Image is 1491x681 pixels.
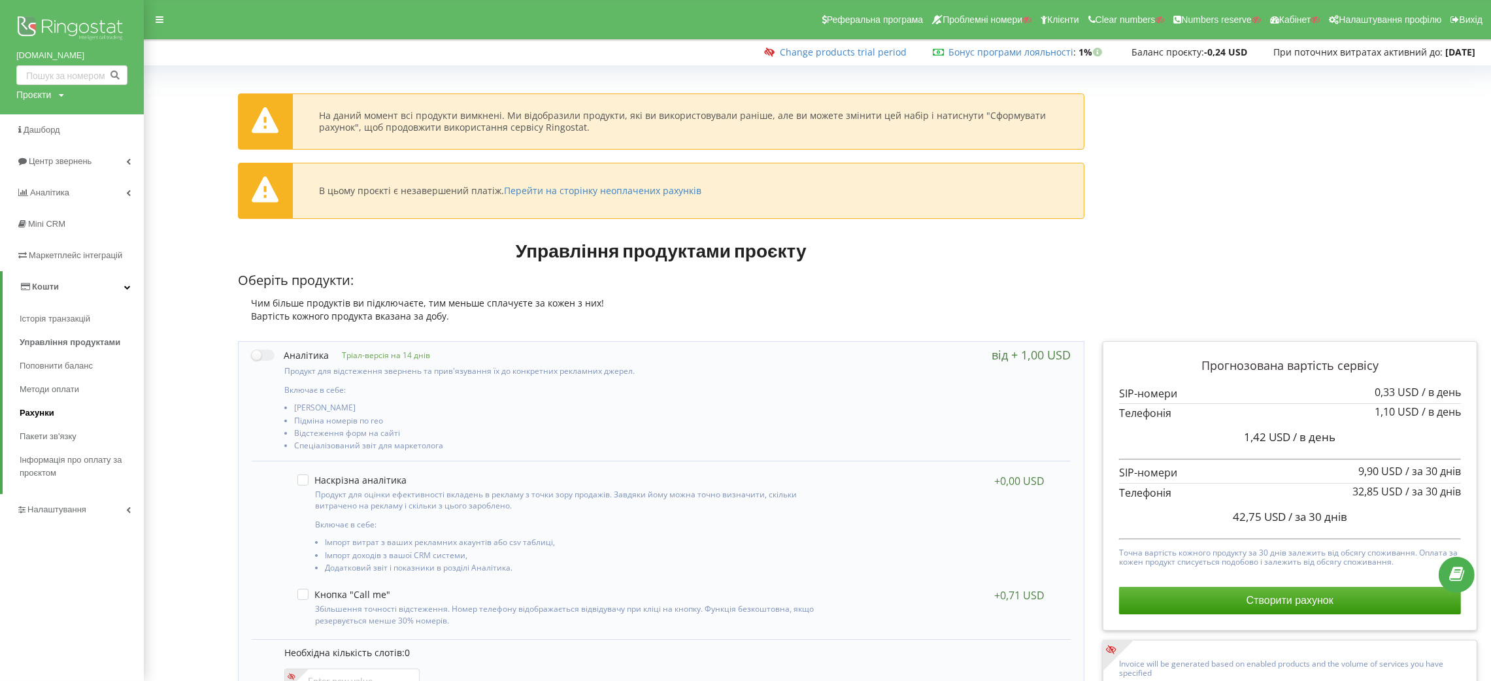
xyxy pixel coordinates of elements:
button: Створити рахунок [1119,587,1461,614]
label: Аналітика [252,348,329,362]
p: Прогнозована вартість сервісу [1119,357,1461,374]
span: 32,85 USD [1352,484,1403,499]
div: На даний момент всі продукти вимкнені. Ми відобразили продукти, які ви використовували раніше, ал... [319,110,1058,133]
li: [PERSON_NAME] [294,403,825,416]
a: Пакети зв'язку [20,425,144,448]
span: Рахунки [20,407,54,420]
a: Бонус програми лояльності [948,46,1073,58]
span: Реферальна програма [827,14,924,25]
span: / за 30 днів [1405,484,1461,499]
span: Налаштування профілю [1339,14,1441,25]
span: Clear numbers [1096,14,1156,25]
span: : [948,46,1076,58]
p: Включає в себе: [315,519,820,530]
div: Чим більше продуктів ви підключаєте, тим меньше сплачуєте за кожен з них! [238,297,1084,310]
a: Управління продуктами [20,331,144,354]
span: Проблемні номери [943,14,1022,25]
span: Аналiтика [30,188,69,197]
p: Необхідна кількість слотів: [284,646,1058,659]
p: Оберіть продукти: [238,271,1084,290]
span: Кошти [32,282,59,291]
span: Кабінет [1279,14,1311,25]
span: Маркетплейс інтеграцій [29,250,122,260]
span: Дашборд [24,125,60,135]
span: 9,90 USD [1358,464,1403,478]
div: Вартість кожного продукта вказана за добу. [238,310,1084,323]
div: +0,71 USD [994,589,1045,602]
p: Збільшення точності відстеження. Номер телефону відображається відвідувачу при кліці на кнопку. Ф... [315,603,820,625]
div: Проєкти [16,88,51,101]
a: Кошти [3,271,144,303]
label: Кнопка "Call me" [297,589,390,600]
span: Інформація про оплату за проєктом [20,454,137,480]
span: 1,10 USD [1375,405,1419,419]
div: від + 1,00 USD [992,348,1071,361]
span: Управління продуктами [20,336,120,349]
span: 0,33 USD [1375,385,1419,399]
span: 1,42 USD [1244,429,1290,444]
a: Поповнити баланс [20,354,144,378]
span: Налаштування [27,505,86,514]
span: / в день [1422,405,1461,419]
span: / в день [1293,429,1335,444]
label: Наскрізна аналітика [297,474,407,486]
span: Методи оплати [20,383,79,396]
a: Рахунки [20,401,144,425]
div: В цьому проєкті є незавершений платіж. [319,185,701,197]
h1: Управління продуктами проєкту [238,239,1084,262]
span: Numbers reserve [1182,14,1252,25]
img: Ringostat logo [16,13,127,46]
strong: -0,24 USD [1204,46,1247,58]
li: Відстеження форм на сайті [294,429,825,441]
li: Додатковий звіт і показники в розділі Аналітика. [325,563,820,576]
strong: [DATE] [1445,46,1475,58]
p: Invoice will be generated based on enabled products and the volume of services you have specified [1119,656,1461,678]
a: Історія транзакцій [20,307,144,331]
span: 42,75 USD [1233,509,1286,524]
p: Точна вартість кожного продукту за 30 днів залежить від обсягу споживання. Оплата за кожен продук... [1119,545,1461,567]
span: / за 30 днів [1405,464,1461,478]
span: При поточних витратах активний до: [1273,46,1443,58]
span: Центр звернень [29,156,92,166]
p: Продукт для оцінки ефективності вкладень в рекламу з точки зору продажів. Завдяки йому можна точн... [315,489,820,511]
li: Імпорт доходів з вашої CRM системи, [325,551,820,563]
li: Спеціалізований звіт для маркетолога [294,441,825,454]
a: Перейти на сторінку неоплачених рахунків [504,184,701,197]
span: Пакети зв'язку [20,430,76,443]
p: Телефонія [1119,406,1461,421]
li: Імпорт витрат з ваших рекламних акаунтів або csv таблиці, [325,538,820,550]
input: Пошук за номером [16,65,127,85]
a: Методи оплати [20,378,144,401]
span: Клієнти [1047,14,1079,25]
span: / за 30 днів [1288,509,1347,524]
span: 0 [405,646,410,659]
p: Включає в себе: [284,384,825,395]
p: SIP-номери [1119,386,1461,401]
div: +0,00 USD [994,474,1045,488]
span: Історія транзакцій [20,312,90,325]
li: Підміна номерів по гео [294,416,825,429]
a: Change products trial period [780,46,907,58]
span: Mini CRM [28,219,65,229]
span: Поповнити баланс [20,359,93,373]
p: SIP-номери [1119,465,1461,480]
a: Інформація про оплату за проєктом [20,448,144,485]
span: Вихід [1460,14,1483,25]
span: / в день [1422,385,1461,399]
strong: 1% [1079,46,1105,58]
p: Продукт для відстеження звернень та прив'язування їх до конкретних рекламних джерел. [284,365,825,376]
p: Телефонія [1119,486,1461,501]
a: [DOMAIN_NAME] [16,49,127,62]
p: Тріал-версія на 14 днів [329,350,430,361]
span: Баланс проєкту: [1131,46,1204,58]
